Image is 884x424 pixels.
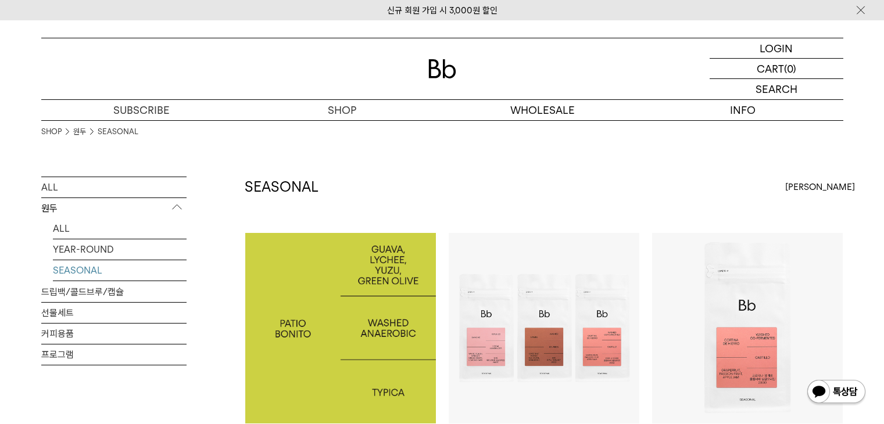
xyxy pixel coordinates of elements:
a: 콜롬비아 파티오 보니토 [245,233,436,423]
a: SHOP [41,126,62,138]
a: 드립백/콜드브루/캡슐 [41,282,187,302]
img: 10월의 커피 3종 (각 200g x3) [449,233,639,423]
a: SEASONAL [98,126,138,138]
img: 로고 [428,59,456,78]
a: 신규 회원 가입 시 3,000원 할인 [387,5,498,16]
a: SHOP [242,100,442,120]
h2: SEASONAL [245,177,318,197]
p: 원두 [41,198,187,219]
img: 1000001276_add2_03.jpg [245,233,436,423]
p: WHOLESALE [442,100,643,120]
a: ALL [53,218,187,239]
a: 선물세트 [41,303,187,323]
p: LOGIN [760,38,793,58]
p: SEARCH [756,79,797,99]
p: INFO [643,100,843,120]
a: SUBSCRIBE [41,100,242,120]
a: SEASONAL [53,260,187,281]
a: LOGIN [710,38,843,59]
img: 카카오톡 채널 1:1 채팅 버튼 [806,379,867,407]
a: 커피용품 [41,324,187,344]
a: 프로그램 [41,344,187,365]
a: 원두 [73,126,86,138]
a: CART (0) [710,59,843,79]
a: ALL [41,177,187,197]
img: 콜롬비아 코르티나 데 예로 [652,233,843,423]
p: (0) [784,59,796,78]
a: YEAR-ROUND [53,239,187,260]
span: [PERSON_NAME] [785,180,855,194]
p: CART [757,59,784,78]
